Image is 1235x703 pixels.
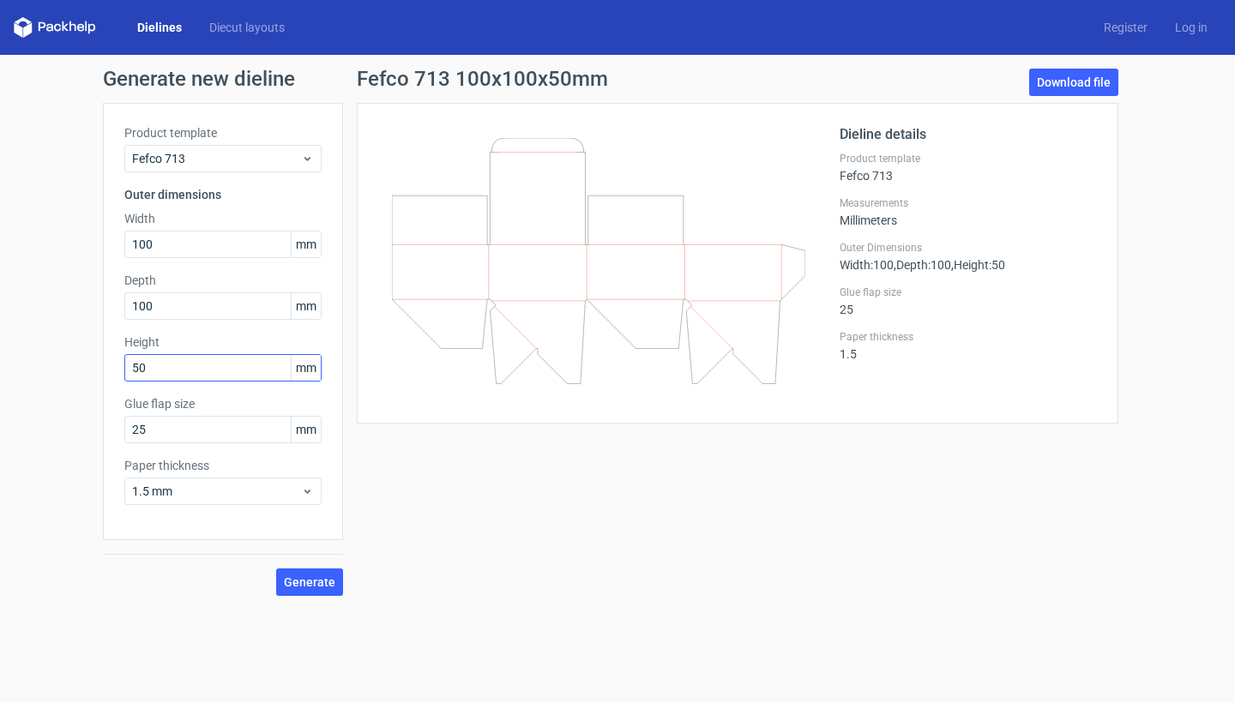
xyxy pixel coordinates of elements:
[291,417,321,442] span: mm
[276,568,343,596] button: Generate
[840,196,1097,210] label: Measurements
[840,258,894,272] span: Width : 100
[840,152,1097,165] label: Product template
[124,457,322,474] label: Paper thickness
[951,258,1005,272] span: , Height : 50
[284,576,335,588] span: Generate
[1090,19,1161,36] a: Register
[124,210,322,227] label: Width
[196,19,298,36] a: Diecut layouts
[840,124,1097,145] h2: Dieline details
[291,355,321,381] span: mm
[124,124,322,141] label: Product template
[894,258,951,272] span: , Depth : 100
[840,285,1097,299] label: Glue flap size
[124,395,322,412] label: Glue flap size
[840,285,1097,316] div: 25
[124,333,322,351] label: Height
[291,293,321,319] span: mm
[357,69,608,89] h1: Fefco 713 100x100x50mm
[132,150,301,167] span: Fefco 713
[124,272,322,289] label: Depth
[291,231,321,257] span: mm
[103,69,1132,89] h1: Generate new dieline
[1161,19,1221,36] a: Log in
[124,186,322,203] h3: Outer dimensions
[840,152,1097,183] div: Fefco 713
[132,483,301,500] span: 1.5 mm
[840,241,1097,255] label: Outer Dimensions
[840,330,1097,361] div: 1.5
[840,196,1097,227] div: Millimeters
[1029,69,1118,96] a: Download file
[840,330,1097,344] label: Paper thickness
[123,19,196,36] a: Dielines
